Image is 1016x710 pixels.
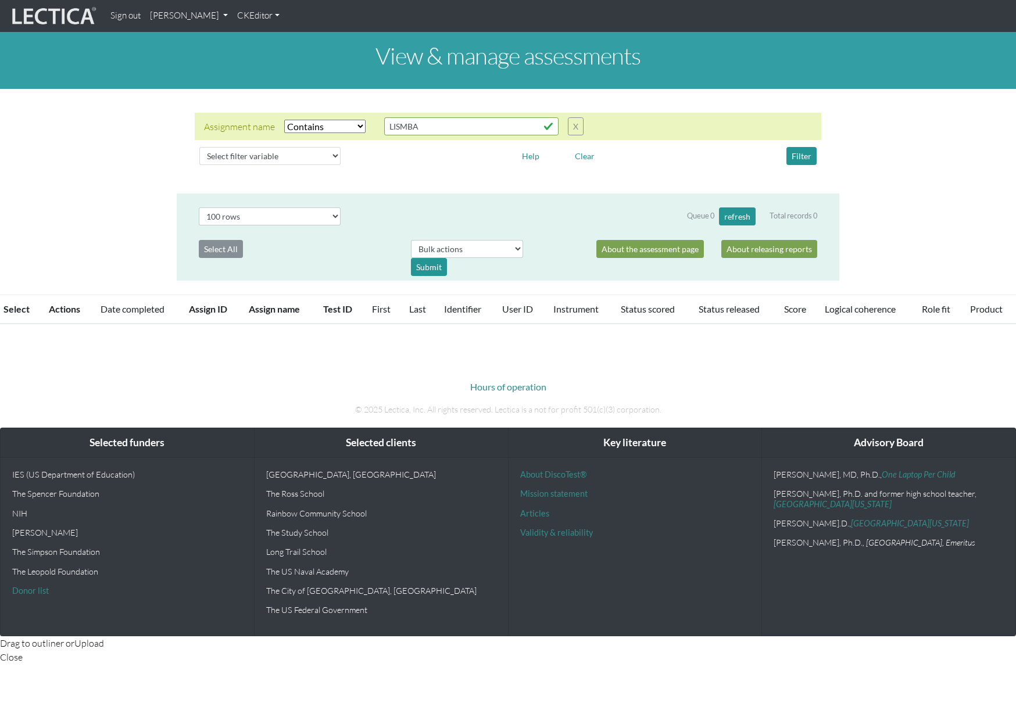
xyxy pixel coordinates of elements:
p: The Ross School [266,489,496,499]
a: CKEditor [232,5,284,27]
a: About DiscoTest® [520,469,586,479]
img: lecticalive [9,5,96,27]
a: Hours of operation [470,381,546,392]
p: NIH [12,508,242,518]
span: Upload [74,637,104,649]
p: © 2025 Lectica, Inc. All rights reserved. Lectica is a not for profit 501(c)(3) corporation. [185,403,831,416]
p: The US Federal Government [266,605,496,615]
button: Help [517,147,545,165]
a: [GEOGRAPHIC_DATA][US_STATE] [851,518,969,528]
th: Actions [42,295,94,324]
a: [GEOGRAPHIC_DATA][US_STATE] [774,499,892,509]
a: Validity & reliability [520,528,593,537]
a: Donor list [12,586,49,596]
em: , [GEOGRAPHIC_DATA], Emeritus [863,537,975,547]
th: Assign name [242,295,316,324]
p: The City of [GEOGRAPHIC_DATA], [GEOGRAPHIC_DATA] [266,586,496,596]
div: Advisory Board [762,428,1015,458]
a: Role fit [922,303,950,314]
p: Rainbow Community School [266,508,496,518]
p: The Study School [266,528,496,537]
p: IES (US Department of Education) [12,469,242,479]
button: Filter [786,147,817,165]
p: [GEOGRAPHIC_DATA], [GEOGRAPHIC_DATA] [266,469,496,479]
a: Last [409,303,426,314]
p: The Spencer Foundation [12,489,242,499]
div: Key literature [509,428,762,458]
a: One Laptop Per Child [882,469,956,479]
a: First [372,303,391,314]
div: Selected funders [1,428,254,458]
a: [PERSON_NAME] [145,5,232,27]
a: Product [970,303,1003,314]
a: Date completed [101,303,164,314]
div: Assignment name [204,120,275,134]
a: Instrument [553,303,599,314]
a: Articles [520,508,549,518]
a: About releasing reports [721,240,817,258]
th: Test ID [316,295,365,324]
a: Score [784,303,806,314]
a: User ID [502,303,533,314]
a: Identifier [444,303,481,314]
a: Mission statement [520,489,588,499]
p: [PERSON_NAME], Ph.D. and former high school teacher, [774,489,1004,509]
div: Submit [411,258,447,276]
a: Help [517,149,545,160]
button: Select All [199,240,243,258]
p: [PERSON_NAME] [12,528,242,537]
a: Status released [699,303,760,314]
p: The Leopold Foundation [12,566,242,576]
button: refresh [719,207,756,225]
p: [PERSON_NAME], MD, Ph.D., [774,469,1004,479]
th: Assign ID [182,295,242,324]
div: Selected clients [255,428,508,458]
p: [PERSON_NAME].D., [774,518,1004,528]
div: Queue 0 Total records 0 [687,207,817,225]
button: X [568,117,584,135]
button: Clear [570,147,600,165]
p: [PERSON_NAME], Ph.D. [774,537,1004,547]
p: Long Trail School [266,547,496,557]
a: About the assessment page [596,240,704,258]
a: Status scored [621,303,675,314]
a: Logical coherence [825,303,896,314]
p: The Simpson Foundation [12,547,242,557]
p: The US Naval Academy [266,566,496,576]
a: Sign out [106,5,145,27]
